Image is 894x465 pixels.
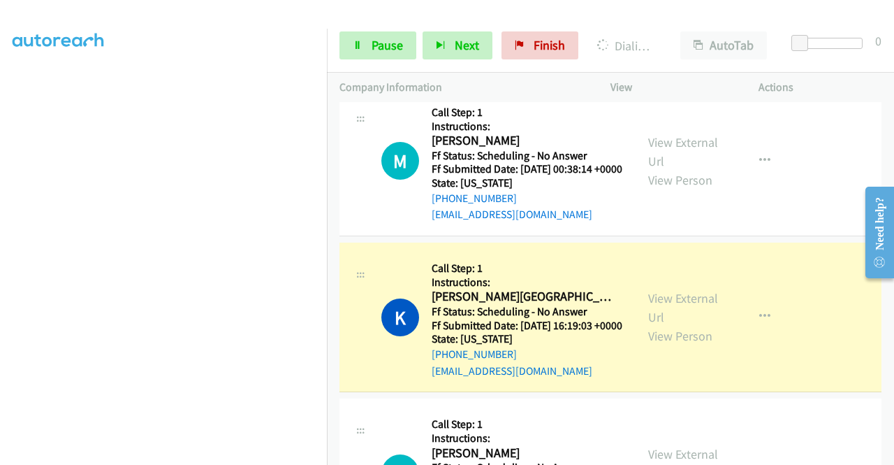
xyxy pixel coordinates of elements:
p: Company Information [339,79,585,96]
h5: Ff Status: Scheduling - No Answer [432,149,622,163]
h2: [PERSON_NAME] [432,133,618,149]
h5: Ff Status: Scheduling - No Answer [432,305,622,319]
a: [PHONE_NUMBER] [432,348,517,361]
h5: Instructions: [432,120,622,134]
h5: Call Step: 1 [432,106,622,120]
h5: Call Step: 1 [432,417,622,431]
h1: K [381,299,419,336]
p: Actions [759,79,881,96]
h5: State: [US_STATE] [432,176,622,190]
a: [EMAIL_ADDRESS][DOMAIN_NAME] [432,364,592,378]
h2: [PERSON_NAME] [432,445,618,462]
h5: Ff Submitted Date: [DATE] 00:38:14 +0000 [432,162,622,176]
a: Pause [339,31,416,59]
p: Dialing [PERSON_NAME] [GEOGRAPHIC_DATA] [597,36,655,55]
a: View External Url [648,134,718,169]
button: AutoTab [680,31,767,59]
a: View Person [648,328,712,344]
a: View External Url [648,290,718,325]
h5: State: [US_STATE] [432,332,622,346]
a: View Person [648,172,712,188]
a: [PHONE_NUMBER] [432,192,517,205]
span: Finish [534,37,565,53]
h2: [PERSON_NAME][GEOGRAPHIC_DATA] [432,289,618,305]
div: The call is yet to be attempted [381,142,419,180]
p: View [610,79,733,96]
h5: Call Step: 1 [432,262,622,276]
a: [EMAIL_ADDRESS][DOMAIN_NAME] [432,208,592,221]
a: Finish [501,31,578,59]
div: 0 [875,31,881,50]
span: Pause [372,37,403,53]
h5: Instructions: [432,276,622,289]
h5: Instructions: [432,431,622,445]
span: Next [455,37,479,53]
iframe: Resource Center [854,177,894,288]
h5: Ff Submitted Date: [DATE] 16:19:03 +0000 [432,319,622,333]
h1: M [381,142,419,180]
button: Next [423,31,492,59]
